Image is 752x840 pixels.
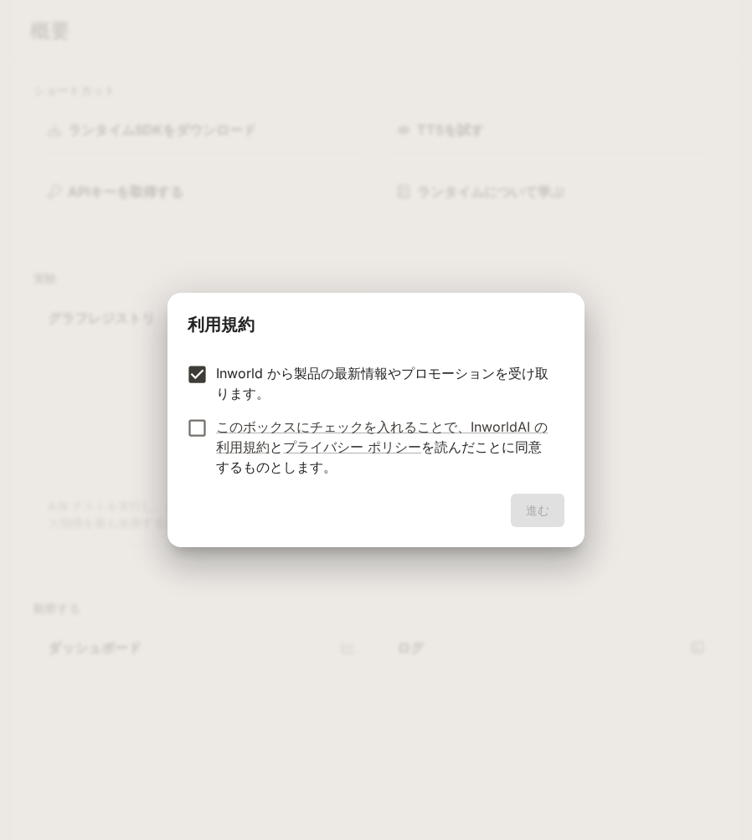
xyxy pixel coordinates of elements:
[216,365,549,402] font: Inworld から製品の最新情報やプロモーションを受け取ります。
[283,438,421,455] a: プライバシー ポリシー
[323,458,337,475] font: 。
[216,418,548,455] a: このボックスにチェックを入れることで、InworldAI の利用規約
[270,438,283,455] font: と
[188,315,255,335] font: 利用規約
